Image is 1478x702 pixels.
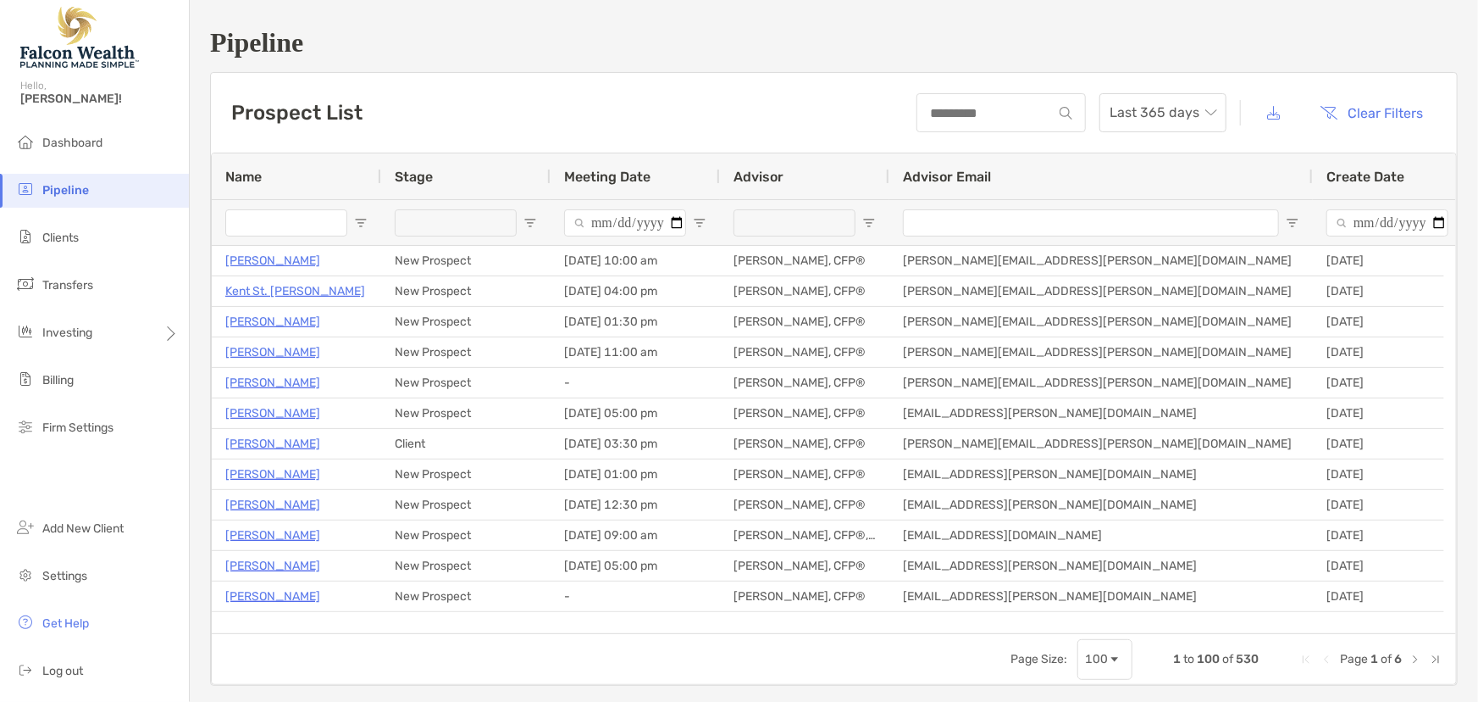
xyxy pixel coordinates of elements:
[889,398,1313,428] div: [EMAIL_ADDRESS][PERSON_NAME][DOMAIN_NAME]
[381,460,551,489] div: New Prospect
[42,136,102,150] span: Dashboard
[42,421,113,435] span: Firm Settings
[15,517,36,538] img: add_new_client icon
[720,612,889,642] div: [PERSON_NAME]
[720,521,889,550] div: [PERSON_NAME], CFP®, CFA®
[42,326,92,340] span: Investing
[231,101,363,125] h3: Prospect List
[225,464,320,485] p: [PERSON_NAME]
[225,616,320,638] p: [PERSON_NAME]
[225,525,320,546] p: [PERSON_NAME]
[551,490,720,520] div: [DATE] 12:30 pm
[720,551,889,581] div: [PERSON_NAME], CFP®
[733,169,783,185] span: Advisor
[720,460,889,489] div: [PERSON_NAME], CFP®
[20,7,139,68] img: Falcon Wealth Planning Logo
[15,131,36,152] img: dashboard icon
[42,664,83,678] span: Log out
[889,612,1313,642] div: [PERSON_NAME][EMAIL_ADDRESS][PERSON_NAME][DOMAIN_NAME]
[381,521,551,550] div: New Prospect
[1326,169,1404,185] span: Create Date
[551,429,720,459] div: [DATE] 03:30 pm
[15,321,36,342] img: investing icon
[1197,652,1220,666] span: 100
[42,278,93,292] span: Transfers
[1173,652,1181,666] span: 1
[1183,652,1194,666] span: to
[1085,652,1108,666] div: 100
[1286,216,1299,230] button: Open Filter Menu
[889,276,1313,306] div: [PERSON_NAME][EMAIL_ADDRESS][PERSON_NAME][DOMAIN_NAME]
[42,183,89,198] span: Pipeline
[210,27,1458,58] h1: Pipeline
[15,565,36,585] img: settings icon
[381,490,551,520] div: New Prospect
[551,460,720,489] div: [DATE] 01:00 pm
[381,307,551,337] div: New Prospect
[1429,653,1442,666] div: Last Page
[225,403,320,424] a: [PERSON_NAME]
[720,490,889,520] div: [PERSON_NAME], CFP®
[1370,652,1378,666] span: 1
[889,490,1313,520] div: [EMAIL_ADDRESS][PERSON_NAME][DOMAIN_NAME]
[381,582,551,611] div: New Prospect
[1381,652,1392,666] span: of
[15,369,36,389] img: billing icon
[395,169,433,185] span: Stage
[1010,652,1067,666] div: Page Size:
[903,169,991,185] span: Advisor Email
[1320,653,1333,666] div: Previous Page
[1394,652,1402,666] span: 6
[720,582,889,611] div: [PERSON_NAME], CFP®
[889,307,1313,337] div: [PERSON_NAME][EMAIL_ADDRESS][PERSON_NAME][DOMAIN_NAME]
[381,276,551,306] div: New Prospect
[889,551,1313,581] div: [EMAIL_ADDRESS][PERSON_NAME][DOMAIN_NAME]
[225,433,320,454] a: [PERSON_NAME]
[15,660,36,680] img: logout icon
[1455,216,1469,230] button: Open Filter Menu
[564,209,686,237] input: Meeting Date Filter Input
[693,216,706,230] button: Open Filter Menu
[42,616,89,631] span: Get Help
[15,416,36,437] img: firm-settings icon
[225,342,320,363] a: [PERSON_NAME]
[1110,94,1216,131] span: Last 365 days
[42,231,79,245] span: Clients
[720,276,889,306] div: [PERSON_NAME], CFP®
[381,398,551,428] div: New Prospect
[551,612,720,642] div: -
[225,311,320,332] a: [PERSON_NAME]
[381,246,551,276] div: New Prospect
[225,281,365,302] a: Kent St. [PERSON_NAME]
[225,494,320,515] a: [PERSON_NAME]
[225,555,320,577] a: [PERSON_NAME]
[720,368,889,398] div: [PERSON_NAME], CFP®
[1308,94,1436,131] button: Clear Filters
[225,586,320,607] p: [PERSON_NAME]
[225,250,320,271] a: [PERSON_NAME]
[1236,652,1259,666] span: 530
[354,216,368,230] button: Open Filter Menu
[381,551,551,581] div: New Prospect
[862,216,876,230] button: Open Filter Menu
[551,307,720,337] div: [DATE] 01:30 pm
[15,179,36,199] img: pipeline icon
[225,209,347,237] input: Name Filter Input
[551,337,720,367] div: [DATE] 11:00 am
[1222,652,1233,666] span: of
[551,368,720,398] div: -
[15,612,36,632] img: get-help icon
[42,569,87,583] span: Settings
[1077,639,1132,680] div: Page Size
[225,169,262,185] span: Name
[381,368,551,398] div: New Prospect
[889,521,1313,550] div: [EMAIL_ADDRESS][DOMAIN_NAME]
[720,429,889,459] div: [PERSON_NAME], CFP®
[42,521,124,536] span: Add New Client
[720,307,889,337] div: [PERSON_NAME], CFP®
